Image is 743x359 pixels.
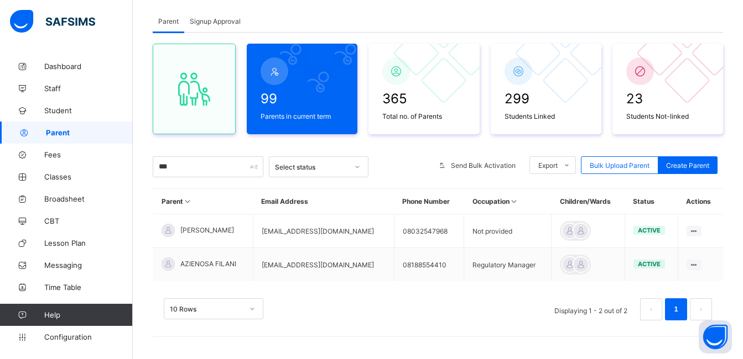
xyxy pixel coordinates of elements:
th: Parent [153,189,253,214]
span: Broadsheet [44,194,133,203]
th: Email Address [253,189,394,214]
td: [EMAIL_ADDRESS][DOMAIN_NAME] [253,248,394,282]
span: Students Not-linked [626,112,709,120]
span: CBT [44,217,133,225]
th: Phone Number [394,189,464,214]
span: Fees [44,150,133,159]
i: Sort in Ascending Order [510,197,519,205]
span: Total no. of Parents [382,112,465,120]
span: Classes [44,172,133,181]
a: 1 [671,302,681,316]
span: 99 [261,91,344,107]
li: 1 [665,298,687,320]
span: 23 [626,91,709,107]
td: 08032547968 [394,214,464,248]
td: Not provided [464,214,552,248]
th: Status [625,189,678,214]
li: 下一页 [690,298,712,320]
span: AZIENOSA FILANI [180,260,236,268]
span: active [638,260,661,268]
span: Export [538,161,558,170]
span: Help [44,310,132,319]
span: Lesson Plan [44,239,133,247]
div: Select status [275,163,348,171]
button: prev page [640,298,662,320]
span: 299 [505,91,588,107]
td: Regulatory Manager [464,248,552,282]
img: safsims [10,10,95,33]
th: Actions [678,189,723,214]
span: Parent [158,17,179,25]
span: 365 [382,91,465,107]
span: Send Bulk Activation [451,161,516,170]
span: Parents in current term [261,112,344,120]
th: Children/Wards [552,189,625,214]
td: 08188554410 [394,248,464,282]
th: Occupation [464,189,552,214]
span: Signup Approval [190,17,241,25]
span: Bulk Upload Parent [590,161,650,170]
li: 上一页 [640,298,662,320]
span: active [638,226,661,234]
span: Messaging [44,261,133,270]
td: [EMAIL_ADDRESS][DOMAIN_NAME] [253,214,394,248]
button: Open asap [699,320,732,353]
span: Dashboard [44,62,133,71]
span: Configuration [44,332,132,341]
span: Time Table [44,283,133,292]
i: Sort in Ascending Order [183,197,193,205]
span: Parent [46,128,133,137]
span: Staff [44,84,133,93]
button: next page [690,298,712,320]
span: Create Parent [666,161,709,170]
div: 10 Rows [170,305,243,313]
span: Students Linked [505,112,588,120]
li: Displaying 1 - 2 out of 2 [546,298,636,320]
span: [PERSON_NAME] [180,226,234,234]
span: Student [44,106,133,115]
